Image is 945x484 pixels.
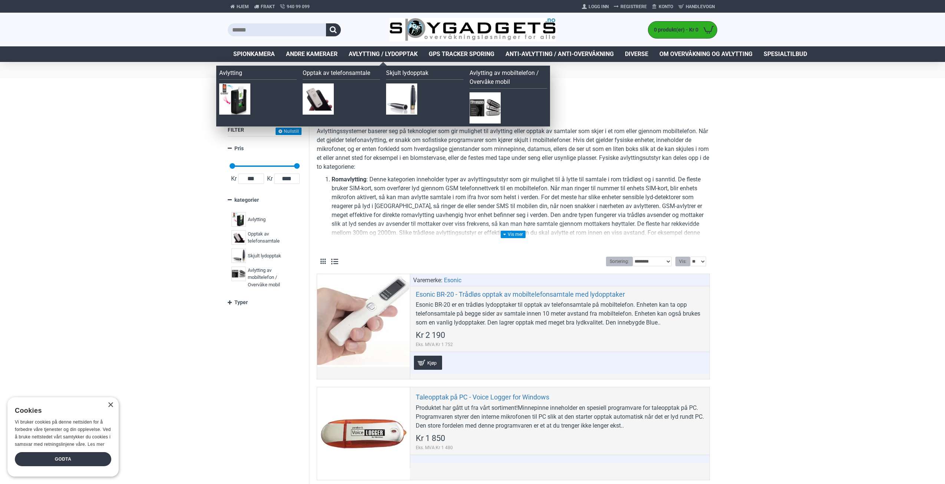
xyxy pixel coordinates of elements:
a: GPS Tracker Sporing [423,46,500,62]
span: Konto [659,3,673,10]
a: Esonic [444,276,461,285]
b: Romavlytting [332,176,366,183]
img: Avlytting av mobiltelefon / Overvåke mobil [231,267,246,281]
a: Spesialtilbud [758,46,813,62]
a: Pris [228,142,302,155]
span: Varemerke: [413,276,442,285]
a: Opptak av telefonsamtale [303,69,380,80]
span: Kr [230,174,238,183]
span: Eks. MVA:Kr 1 480 [416,444,453,451]
span: Frakt [261,3,275,10]
span: Opptak av telefonsamtale [248,230,296,245]
a: Taleopptak på PC - Voice Logger for Windows Taleopptak på PC - Voice Logger for Windows [317,387,410,480]
span: Om overvåkning og avlytting [659,50,753,59]
img: Skjult lydopptak [231,248,246,263]
span: Kr [266,174,274,183]
a: Om overvåkning og avlytting [654,46,758,62]
a: Typer [228,296,302,309]
a: Skjult lydopptak [386,69,464,80]
span: Avlytting [248,216,266,223]
a: Avlytting [219,69,297,80]
a: 0 produkt(er) - Kr 0 [648,22,717,38]
img: Avlytting [231,212,246,227]
div: Close [108,402,113,408]
span: Avlytting av mobiltelefon / Overvåke mobil [248,267,296,289]
img: Avlytting av mobiltelefon / Overvåke mobil [470,92,501,124]
li: : Denne kategorien inneholder typer av avlyttingsutstyr som gir mulighet til å lytte til samtale ... [332,175,710,246]
button: Nullstill [276,128,302,135]
p: Avlyttingssystemer baserer seg på teknologier som gir mulighet til avlytting eller opptak av samt... [317,127,710,171]
div: Cookies [15,403,106,419]
img: Skjult lydopptak [386,83,417,115]
span: Skjult lydopptak [248,252,281,260]
span: Anti-avlytting / Anti-overvåkning [506,50,614,59]
a: Diverse [619,46,654,62]
a: Esonic BR-20 - Trådløs opptak av mobiltelefonsamtale med lydopptaker Esonic BR-20 - Trådløs oppta... [317,274,410,367]
span: 0 produkt(er) - Kr 0 [648,26,700,34]
div: Godta [15,452,111,466]
img: Avlytting [219,83,250,115]
img: Opptak av telefonsamtale [231,230,246,245]
a: Logg Inn [579,1,611,13]
label: Sortering: [606,257,633,266]
a: Registrere [611,1,649,13]
img: Opptak av telefonsamtale [303,83,334,115]
span: Spesialtilbud [764,50,807,59]
span: 940 99 099 [287,3,310,10]
span: Filter [228,127,244,133]
span: Registrere [620,3,647,10]
img: SpyGadgets.no [389,18,556,42]
div: Produktet har gått ut fra vårt sortiment!Minnepinne inneholder en spesiell programvare for taleop... [416,404,704,430]
a: Avlytting av mobiltelefon / Overvåke mobil [470,69,547,89]
span: Hjem [237,3,249,10]
span: Handlevogn [686,3,715,10]
a: Handlevogn [676,1,717,13]
span: Avlytting / Lydopptak [349,50,418,59]
a: Spionkamera [228,46,280,62]
a: Taleopptak på PC - Voice Logger for Windows [416,393,549,401]
label: Vis: [675,257,690,266]
span: Eks. MVA:Kr 1 752 [416,341,453,348]
a: Konto [649,1,676,13]
span: GPS Tracker Sporing [429,50,494,59]
span: Vi bruker cookies på denne nettsiden for å forbedre våre tjenester og din opplevelse. Ved å bruke... [15,419,111,447]
span: Kr 2 190 [416,331,445,339]
span: Spionkamera [233,50,275,59]
a: Andre kameraer [280,46,343,62]
a: Esonic BR-20 - Trådløs opptak av mobiltelefonsamtale med lydopptaker [416,290,625,299]
a: kategorier [228,194,302,207]
span: Andre kameraer [286,50,337,59]
span: Diverse [625,50,648,59]
a: Anti-avlytting / Anti-overvåkning [500,46,619,62]
a: Les mer, opens a new window [88,442,104,447]
span: Kr 1 850 [416,434,445,442]
span: Logg Inn [589,3,609,10]
span: Kjøp [425,360,438,365]
a: Avlytting / Lydopptak [343,46,423,62]
div: Esonic BR-20 er en trådløs lydopptaker til opptak av telefonsamtale på mobiltelefon. Enheten kan ... [416,300,704,327]
a: romavlytteren [332,237,368,246]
